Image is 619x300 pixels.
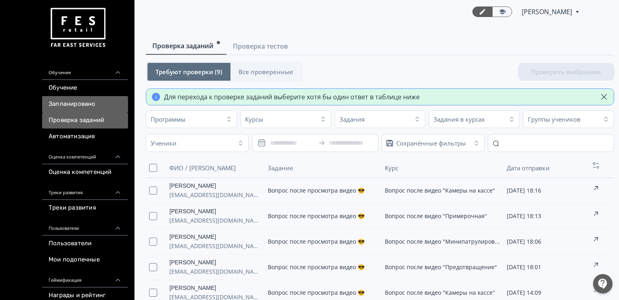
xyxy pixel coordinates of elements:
[146,134,249,152] button: Ученики
[507,289,541,296] span: [DATE] 14:09
[507,162,551,174] button: Дата отправки
[42,200,128,216] a: Треки развития
[385,186,495,194] span: Вопрос после видео "Камеры на кассе"
[385,289,495,296] span: Вопрос после видео "Камеры на кассе"
[518,63,614,81] button: Проверить выбранное
[231,63,301,81] button: Все проверенные
[42,80,128,96] a: Обучение
[396,139,466,147] div: Сохранённые фильтры
[42,112,128,129] a: Проверка заданий
[268,289,365,296] span: Вопрос после просмотра видео 😎
[268,263,365,271] span: Вопрос после просмотра видео 😎
[507,212,541,220] span: [DATE] 18:13
[385,263,497,271] span: Вопрос после видео "Предотвращение"
[169,190,261,200] span: [EMAIL_ADDRESS][DOMAIN_NAME]
[265,204,382,229] td: Вопрос после просмотра видео 😎
[152,41,213,51] span: Проверка заданий
[507,164,550,172] span: Дата отправки
[382,178,504,204] td: Вопрос после видео "Камеры на кассе"
[169,232,261,241] a: [PERSON_NAME]
[42,216,128,236] div: Пользователи
[169,283,261,292] a: [PERSON_NAME]
[268,162,295,174] button: Задание
[169,162,237,174] button: ФИО / [PERSON_NAME]
[268,186,365,194] span: Вопрос после просмотра видео 😎
[169,207,261,216] a: [PERSON_NAME]
[169,267,261,276] span: [EMAIL_ADDRESS][DOMAIN_NAME]
[382,134,485,152] button: Сохранённые фильтры
[49,5,107,51] img: https://files.teachbase.ru/system/account/57463/logo/medium-936fc5084dd2c598f50a98b9cbe0469a.png
[492,6,512,17] a: Переключиться в режим ученика
[268,238,365,245] span: Вопрос после просмотра видео 😎
[382,204,504,229] td: Вопрос после видео "Примерочная"
[429,110,520,128] button: Задания в курсах
[240,110,331,128] button: Курсы
[528,115,581,123] div: Группы учеников
[169,241,261,251] span: [EMAIL_ADDRESS][DOMAIN_NAME]
[523,110,614,128] button: Группы учеников
[169,258,261,267] a: [PERSON_NAME]
[42,252,128,268] a: Мои подопечные
[265,178,382,204] td: Вопрос после просмотра видео 😎
[265,255,382,280] td: Вопрос после просмотра видео 😎
[268,212,365,220] span: Вопрос после просмотра видео 😎
[382,255,504,280] td: Вопрос после видео "Предотвращение"
[169,181,261,190] a: [PERSON_NAME]
[385,238,511,245] span: Вопрос после видео "Минипатрулирование"
[385,212,487,220] span: Вопрос после видео "Примерочная"
[245,115,263,123] div: Курсы
[433,115,485,123] div: Задания в курсах
[169,216,261,225] span: [EMAIL_ADDRESS][DOMAIN_NAME]
[268,164,293,172] span: Задание
[507,263,541,271] span: [DATE] 18:01
[42,164,128,180] a: Оценка компетенций
[239,68,293,76] span: Все проверенные
[385,162,400,174] button: Курс
[164,92,420,102] div: Для перехода к проверке заданий выберите хотя бы один ответ в таблице ниже
[42,268,128,287] div: Геймификация
[382,229,504,255] td: Вопрос после видео "Минипатрулирование"
[385,164,398,172] span: Курс
[233,41,288,51] span: Проверка тестов
[265,229,382,255] td: Вопрос после просмотра видео 😎
[151,115,186,123] div: Программы
[42,129,128,145] a: Автоматизация
[42,236,128,252] a: Пользователи
[522,7,573,17] span: Анастасия Архипова
[42,60,128,80] div: Обучение
[507,186,541,194] span: [DATE] 18:16
[42,180,128,200] div: Треки развития
[507,238,541,245] span: [DATE] 18:06
[151,139,177,147] div: Ученики
[156,68,222,76] span: Требуют проверки (9)
[42,145,128,164] div: Оценка компетенций
[146,110,237,128] button: Программы
[335,110,426,128] button: Задания
[339,115,365,123] div: Задания
[42,96,128,112] a: Запланировано
[147,63,231,81] button: Требуют проверки (9)
[169,164,236,172] span: ФИО / [PERSON_NAME]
